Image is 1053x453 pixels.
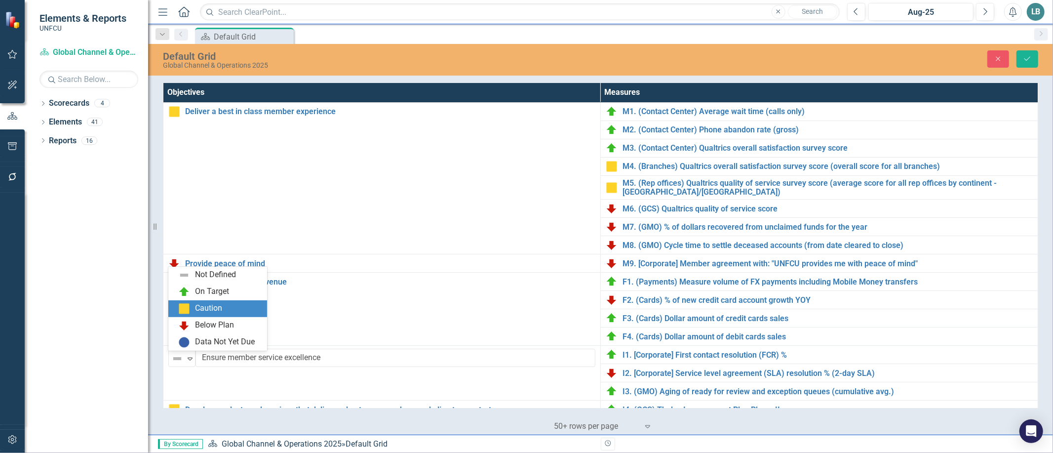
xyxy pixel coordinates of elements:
[868,3,974,21] button: Aug-25
[87,118,103,126] div: 41
[606,276,618,288] img: On Target
[606,203,618,214] img: Below Plan
[1019,419,1043,443] div: Open Intercom Messenger
[788,5,837,19] button: Search
[1027,3,1045,21] button: LB
[222,439,342,449] a: Global Channel & Operations 2025
[606,239,618,251] img: Below Plan
[195,269,236,281] div: Not Defined
[178,286,190,298] img: On Target
[49,117,82,128] a: Elements
[606,312,618,324] img: On Target
[623,144,1033,153] a: M3. (Contact Center) Qualtrics overall satisfaction survey score
[606,221,618,233] img: Below Plan
[208,439,593,450] div: »
[171,353,183,365] img: Not Defined
[606,349,618,361] img: On Target
[81,136,97,145] div: 16
[606,124,618,136] img: On Target
[195,286,229,297] div: On Target
[623,387,1033,396] a: I3. (GMO) Aging of ready for review and exception queues (cumulative avg.)
[163,51,656,62] div: Default Grid
[623,162,1033,171] a: M4. (Branches) Qualtrics overall satisfaction survey score (overall score for all branches)
[195,349,595,367] input: Name
[39,47,138,58] a: Global Channel & Operations 2025
[606,330,618,342] img: On Target
[185,278,595,287] a: Diversify sources of revenue
[158,439,203,449] span: By Scorecard
[94,99,110,108] div: 4
[39,71,138,88] input: Search Below...
[606,367,618,379] img: Below Plan
[214,31,291,43] div: Default Grid
[168,404,180,415] img: Caution
[49,135,77,147] a: Reports
[606,404,618,415] img: On Target
[39,24,126,32] small: UNFCU
[163,62,656,69] div: Global Channel & Operations 2025
[49,98,89,109] a: Scorecards
[623,406,1033,414] a: I4. (GCS) Thales Improvement Plan Phase II
[606,294,618,306] img: Below Plan
[802,7,823,15] span: Search
[606,385,618,397] img: On Target
[606,106,618,118] img: On Target
[606,142,618,154] img: On Target
[346,439,388,449] div: Default Grid
[623,278,1033,287] a: F1. (Payments) Measure volume of FX payments including Mobile Money transfers
[623,351,1033,360] a: I1. [Corporate] First contact resolution (FCR) %
[623,314,1033,323] a: F3. (Cards) Dollar amount of credit cards sales
[178,336,190,348] img: Data Not Yet Due
[178,269,190,281] img: Not Defined
[195,320,234,331] div: Below Plan
[623,223,1033,232] a: M7. (GMO) % of dollars recovered from unclaimed funds for the year
[623,259,1033,268] a: M9. [Corporate] Member agreement with: "UNFCU provides me with peace of mind"
[623,125,1033,134] a: M2. (Contact Center) Phone abandon rate (gross)
[623,179,1033,196] a: M5. (Rep offices) Qualtrics quality of service survey score (average score for all rep offices by...
[185,259,595,268] a: Provide peace of mind
[39,12,126,24] span: Elements & Reports
[195,336,255,348] div: Data Not Yet Due
[200,3,840,21] input: Search ClearPoint...
[623,241,1033,250] a: M8. (GMO) Cycle time to settle deceased accounts (from date cleared to close)
[623,332,1033,341] a: F4. (Cards) Dollar amount of debit cards sales
[606,161,618,172] img: Caution
[168,106,180,118] img: Caution
[606,257,618,269] img: Below Plan
[178,320,190,331] img: Below Plan
[606,182,618,194] img: Caution
[623,205,1033,213] a: M6. (GCS) Qualtrics quality of service score
[4,10,23,29] img: ClearPoint Strategy
[623,369,1033,378] a: I2. [Corporate] Service level agreement (SLA) resolution % (2-day SLA)
[178,303,190,315] img: Caution
[623,107,1033,116] a: M1. (Contact Center) Average wait time (calls only)
[623,296,1033,305] a: F2. (Cards) % of new credit card account growth YOY
[185,107,595,116] a: Deliver a best in class member experience
[195,303,222,314] div: Caution
[168,257,180,269] img: Below Plan
[872,6,970,18] div: Aug-25
[185,406,595,414] a: Develop products and services that deliver value to our members and align to our strategy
